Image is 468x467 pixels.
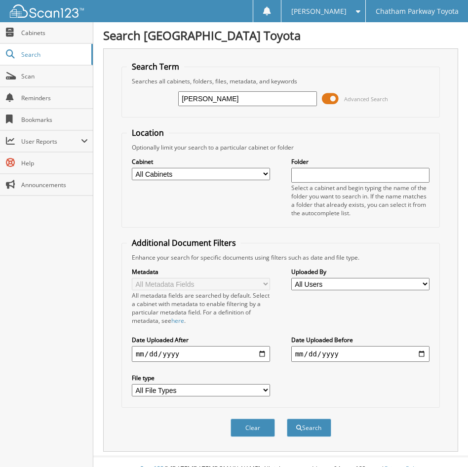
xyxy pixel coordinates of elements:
[21,137,81,146] span: User Reports
[21,72,88,80] span: Scan
[132,346,270,362] input: start
[21,50,86,59] span: Search
[127,253,434,262] div: Enhance your search for specific documents using filters such as date and file type.
[21,116,88,124] span: Bookmarks
[103,27,458,43] h1: Search [GEOGRAPHIC_DATA] Toyota
[291,157,429,166] label: Folder
[127,143,434,152] div: Optionally limit your search to a particular cabinet or folder
[132,268,270,276] label: Metadata
[376,8,459,14] span: Chatham Parkway Toyota
[291,184,429,217] div: Select a cabinet and begin typing the name of the folder you want to search in. If the name match...
[132,291,270,325] div: All metadata fields are searched by default. Select a cabinet with metadata to enable filtering b...
[132,157,270,166] label: Cabinet
[287,419,331,437] button: Search
[127,127,169,138] legend: Location
[10,4,84,18] img: scan123-logo-white.svg
[291,346,429,362] input: end
[21,94,88,102] span: Reminders
[21,29,88,37] span: Cabinets
[291,268,429,276] label: Uploaded By
[291,336,429,344] label: Date Uploaded Before
[21,159,88,167] span: Help
[231,419,275,437] button: Clear
[127,61,184,72] legend: Search Term
[21,181,88,189] span: Announcements
[171,316,184,325] a: here
[127,237,241,248] legend: Additional Document Filters
[344,95,388,103] span: Advanced Search
[132,374,270,382] label: File type
[291,8,347,14] span: [PERSON_NAME]
[132,336,270,344] label: Date Uploaded After
[127,77,434,85] div: Searches all cabinets, folders, files, metadata, and keywords
[419,420,468,467] iframe: Chat Widget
